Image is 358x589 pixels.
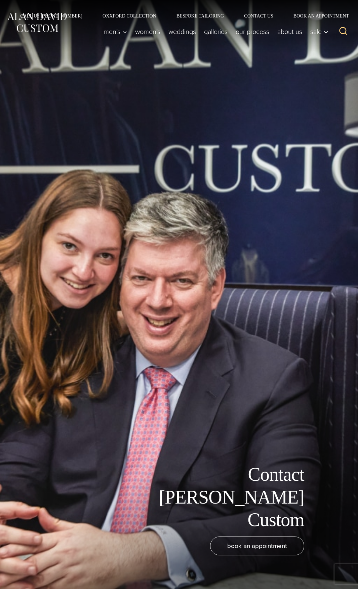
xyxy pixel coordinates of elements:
[234,13,283,18] a: Contact Us
[232,25,273,38] a: Our Process
[227,541,287,551] span: book an appointment
[315,569,351,586] iframe: Opens a widget where you can chat to one of our agents
[100,25,332,38] nav: Primary Navigation
[210,537,304,555] a: book an appointment
[310,28,328,35] span: Sale
[92,13,166,18] a: Oxxford Collection
[10,13,92,18] a: Call Us [PHONE_NUMBER]
[164,25,200,38] a: weddings
[153,463,304,531] h1: Contact [PERSON_NAME] Custom
[10,13,351,18] nav: Secondary Navigation
[200,25,232,38] a: Galleries
[335,24,351,40] button: View Search Form
[283,13,351,18] a: Book an Appointment
[131,25,164,38] a: Women’s
[273,25,306,38] a: About Us
[104,28,127,35] span: Men’s
[7,11,67,34] img: Alan David Custom
[166,13,234,18] a: Bespoke Tailoring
